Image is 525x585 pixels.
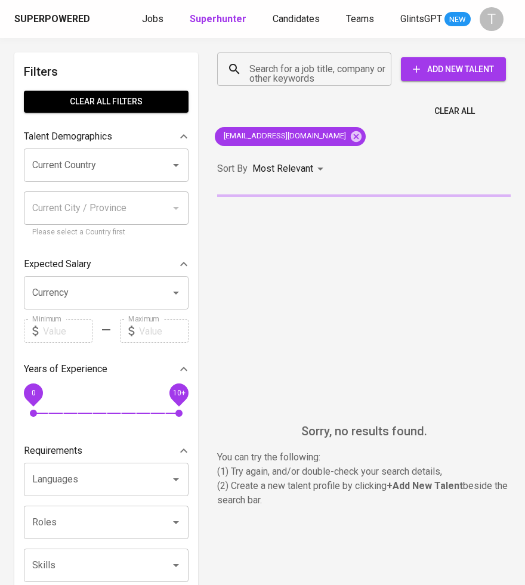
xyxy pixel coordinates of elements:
[273,13,320,24] span: Candidates
[217,465,511,479] p: (1) Try again, and/or double-check your search details,
[24,62,189,81] h6: Filters
[400,13,442,24] span: GlintsGPT
[215,127,366,146] div: [EMAIL_ADDRESS][DOMAIN_NAME]
[168,157,184,174] button: Open
[31,389,35,397] span: 0
[401,57,506,81] button: Add New Talent
[24,357,189,381] div: Years of Experience
[430,100,480,122] button: Clear All
[410,62,496,77] span: Add New Talent
[24,257,91,271] p: Expected Salary
[190,12,249,27] a: Superhunter
[217,450,511,465] p: You can try the following :
[190,13,246,24] b: Superhunter
[33,94,179,109] span: Clear All filters
[346,13,374,24] span: Teams
[168,514,184,531] button: Open
[139,319,189,343] input: Value
[387,480,463,491] b: + Add New Talent
[217,162,248,176] p: Sort By
[92,10,109,28] img: app logo
[217,479,511,507] p: (2) Create a new talent profile by clicking beside the search bar.
[434,104,475,119] span: Clear All
[24,362,107,376] p: Years of Experience
[215,131,353,142] span: [EMAIL_ADDRESS][DOMAIN_NAME]
[24,252,189,276] div: Expected Salary
[172,389,185,397] span: 10+
[32,227,180,239] p: Please select a Country first
[168,284,184,301] button: Open
[400,12,471,27] a: GlintsGPT NEW
[24,129,112,144] p: Talent Demographics
[168,471,184,488] button: Open
[142,12,166,27] a: Jobs
[252,158,328,180] div: Most Relevant
[14,10,109,28] a: Superpoweredapp logo
[273,12,322,27] a: Candidates
[24,91,189,113] button: Clear All filters
[142,13,163,24] span: Jobs
[480,7,504,31] div: T
[274,230,453,409] img: yH5BAEAAAAALAAAAAABAAEAAAIBRAA7
[43,319,92,343] input: Value
[14,13,90,26] div: Superpowered
[346,12,376,27] a: Teams
[24,125,189,148] div: Talent Demographics
[252,162,313,176] p: Most Relevant
[217,422,511,441] h6: Sorry, no results found.
[24,444,82,458] p: Requirements
[24,439,189,463] div: Requirements
[168,557,184,574] button: Open
[444,14,471,26] span: NEW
